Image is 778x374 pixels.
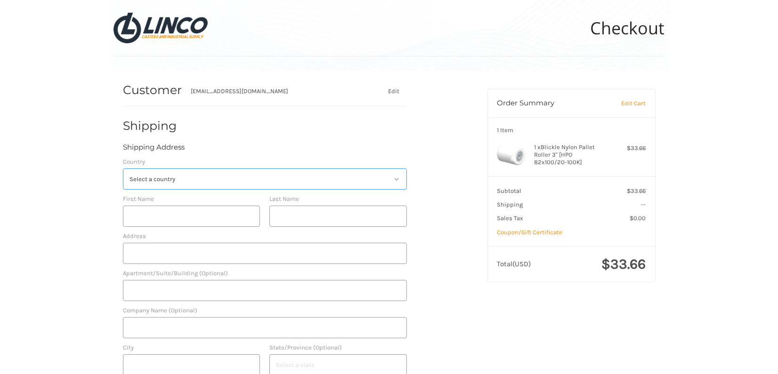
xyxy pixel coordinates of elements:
span: $33.66 [627,187,646,194]
small: (Optional) [313,344,342,351]
h4: 1 x Blickle Nylon Pallet Roller 3" [HPO 82x100/20-100K] [534,143,606,167]
div: $33.66 [608,143,646,153]
label: Company Name [123,306,407,315]
span: $33.66 [601,255,646,272]
span: Sales Tax [497,215,523,222]
label: Address [123,231,407,241]
span: $0.00 [630,215,646,222]
label: State/Province [269,343,407,352]
span: -- [641,201,646,208]
legend: Shipping Address [123,142,185,157]
img: LINCO CASTERS & INDUSTRIAL SUPPLY [113,13,208,43]
h2: Shipping [123,119,178,133]
small: (Optional) [169,307,197,314]
label: Country [123,157,407,167]
h1: Checkout [590,17,665,39]
label: Apartment/Suite/Building [123,269,407,278]
div: [EMAIL_ADDRESS][DOMAIN_NAME] [191,87,363,96]
span: Shipping [497,201,523,208]
a: Edit Cart [601,99,646,108]
small: (Optional) [199,270,228,277]
label: First Name [123,194,260,204]
h3: 1 Item [497,127,646,134]
span: Subtotal [497,187,521,194]
span: Total (USD) [497,260,531,268]
h2: Customer [123,83,182,97]
label: City [123,343,260,352]
button: Edit [381,84,407,97]
label: Last Name [269,194,407,204]
a: Coupon/Gift Certificate [497,229,562,236]
h3: Order Summary [497,99,601,108]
